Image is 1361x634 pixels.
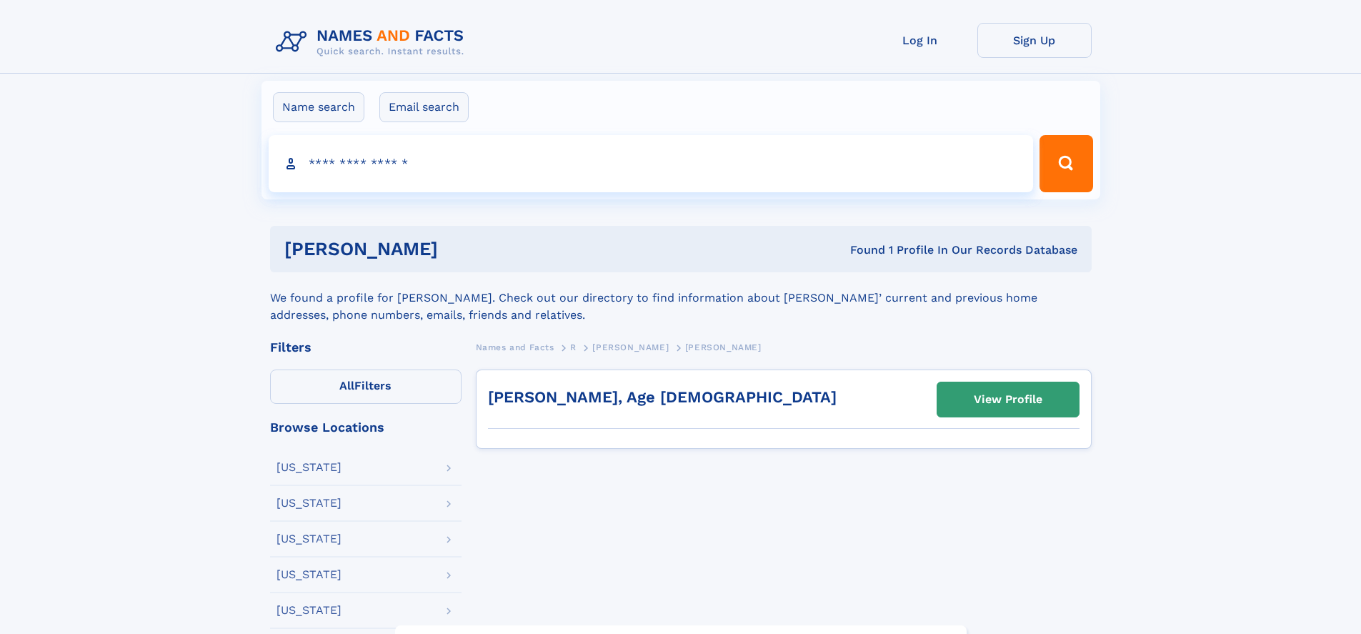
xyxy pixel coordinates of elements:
a: [PERSON_NAME], Age [DEMOGRAPHIC_DATA] [488,388,837,406]
div: [US_STATE] [276,533,342,545]
a: Names and Facts [476,338,554,356]
div: [US_STATE] [276,497,342,509]
div: Browse Locations [270,421,462,434]
div: Filters [270,341,462,354]
input: search input [269,135,1034,192]
div: Found 1 Profile In Our Records Database [644,242,1077,258]
label: Filters [270,370,462,404]
div: [US_STATE] [276,605,342,616]
a: Log In [863,23,977,58]
div: [US_STATE] [276,462,342,473]
label: Email search [379,92,469,122]
div: We found a profile for [PERSON_NAME]. Check out our directory to find information about [PERSON_N... [270,272,1092,324]
a: Sign Up [977,23,1092,58]
button: Search Button [1040,135,1092,192]
div: [US_STATE] [276,569,342,580]
div: View Profile [974,383,1042,416]
span: R [570,342,577,352]
a: R [570,338,577,356]
img: Logo Names and Facts [270,23,476,61]
span: [PERSON_NAME] [592,342,669,352]
h1: [PERSON_NAME] [284,240,644,258]
label: Name search [273,92,364,122]
span: [PERSON_NAME] [685,342,762,352]
span: All [339,379,354,392]
a: View Profile [937,382,1079,417]
a: [PERSON_NAME] [592,338,669,356]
